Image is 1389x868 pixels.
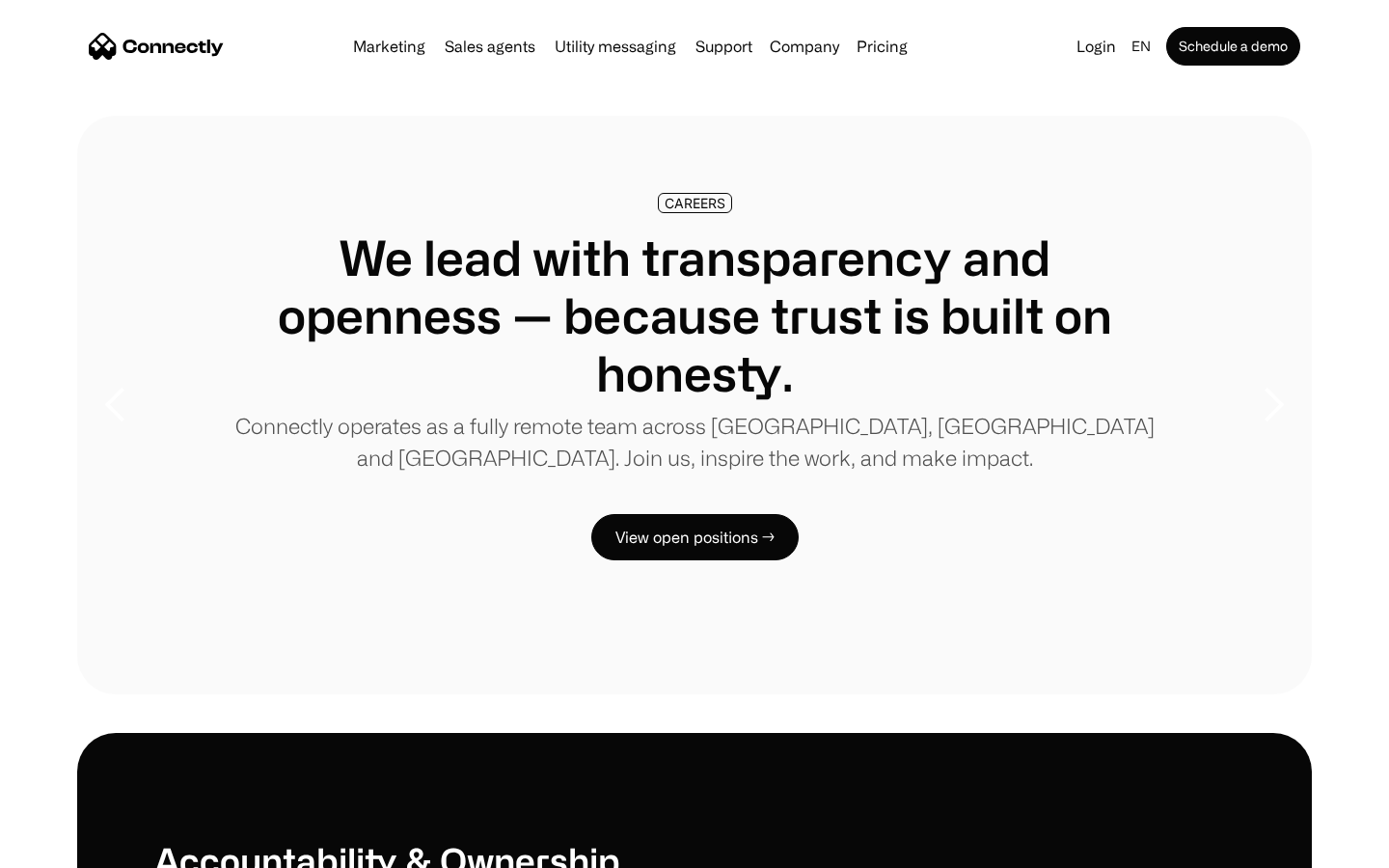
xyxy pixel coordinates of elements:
div: en [1131,33,1151,60]
div: CAREERS [665,196,725,210]
a: Schedule a demo [1166,27,1300,66]
h1: We lead with transparency and openness — because trust is built on honesty. [231,229,1157,402]
a: Login [1069,33,1124,60]
a: View open positions → [591,514,799,560]
aside: Language selected: English [19,832,116,861]
a: Sales agents [437,39,543,54]
a: Support [688,39,760,54]
a: Pricing [849,39,915,54]
ul: Language list [39,834,116,861]
a: Marketing [345,39,433,54]
p: Connectly operates as a fully remote team across [GEOGRAPHIC_DATA], [GEOGRAPHIC_DATA] and [GEOGRA... [231,410,1157,474]
a: Utility messaging [547,39,684,54]
div: Company [770,33,839,60]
